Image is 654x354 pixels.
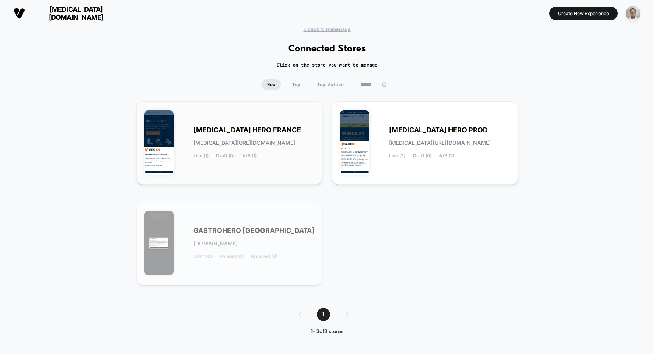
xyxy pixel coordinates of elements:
[549,7,618,20] button: Create New Experience
[381,82,387,88] img: edit
[311,79,349,90] span: Top Active
[144,110,174,175] img: GASTRO_HERO_FRANCE
[303,26,350,32] span: < Back to Homepage
[193,254,212,259] span: Draft (0)
[317,308,330,321] span: 1
[144,211,174,275] img: GASTROHERO_GERMANY
[14,8,25,19] img: Visually logo
[216,153,235,158] span: Draft (0)
[242,153,257,158] span: A/B (1)
[251,254,277,259] span: Archived (0)
[31,5,121,21] span: [MEDICAL_DATA][DOMAIN_NAME]
[287,79,306,90] span: Top
[626,6,640,21] img: ppic
[11,5,124,22] button: [MEDICAL_DATA][DOMAIN_NAME]
[291,329,364,335] div: 1 - 3 of 3 stores
[340,110,370,175] img: GASTRO_HERO_PROD
[277,62,378,68] h2: Click on the store you want to manage
[220,254,243,259] span: Paused (0)
[193,241,238,246] span: [DOMAIN_NAME]
[193,153,209,158] span: Live (1)
[413,153,431,158] span: Draft (0)
[193,228,315,233] span: GASTROHERO [GEOGRAPHIC_DATA]
[288,43,366,54] h1: Connected Stores
[439,153,454,158] span: A/B (2)
[193,140,295,146] span: [MEDICAL_DATA][URL][DOMAIN_NAME]
[389,153,405,158] span: Live (3)
[193,127,301,133] span: [MEDICAL_DATA] HERO FRANCE
[389,127,488,133] span: [MEDICAL_DATA] HERO PROD
[623,6,643,21] button: ppic
[389,140,491,146] span: [MEDICAL_DATA][URL][DOMAIN_NAME]
[262,79,281,90] span: New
